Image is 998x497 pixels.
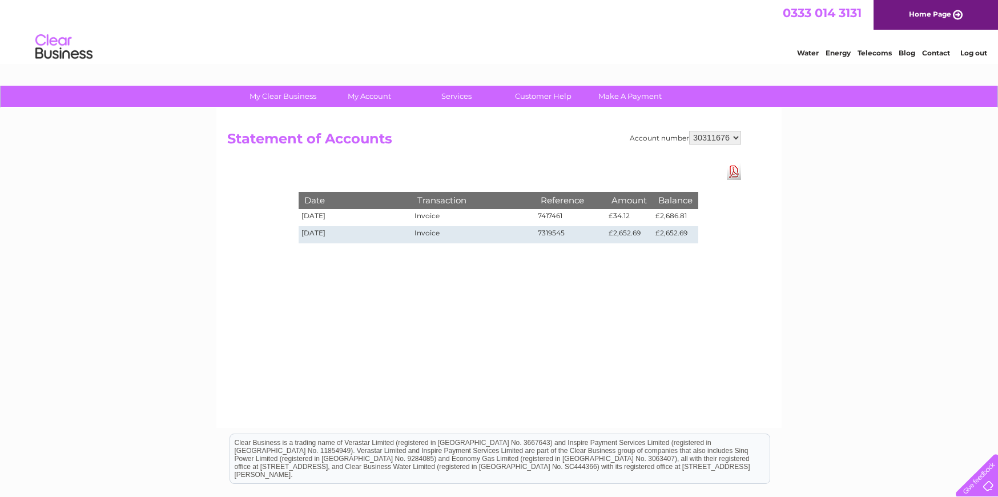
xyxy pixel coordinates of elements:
[653,226,698,243] td: £2,652.69
[606,209,653,226] td: £34.12
[606,226,653,243] td: £2,652.69
[797,49,819,57] a: Water
[412,226,535,243] td: Invoice
[630,131,741,145] div: Account number
[323,86,417,107] a: My Account
[606,192,653,209] th: Amount
[653,192,698,209] th: Balance
[496,86,590,107] a: Customer Help
[236,86,330,107] a: My Clear Business
[227,131,741,153] h2: Statement of Accounts
[922,49,950,57] a: Contact
[535,209,606,226] td: 7417461
[409,86,504,107] a: Services
[535,226,606,243] td: 7319545
[535,192,606,209] th: Reference
[783,6,862,20] a: 0333 014 3131
[412,192,535,209] th: Transaction
[826,49,851,57] a: Energy
[230,6,770,55] div: Clear Business is a trading name of Verastar Limited (registered in [GEOGRAPHIC_DATA] No. 3667643...
[299,226,412,243] td: [DATE]
[583,86,677,107] a: Make A Payment
[412,209,535,226] td: Invoice
[299,192,412,209] th: Date
[299,209,412,226] td: [DATE]
[653,209,698,226] td: £2,686.81
[899,49,915,57] a: Blog
[858,49,892,57] a: Telecoms
[960,49,987,57] a: Log out
[35,30,93,65] img: logo.png
[727,163,741,180] a: Download Pdf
